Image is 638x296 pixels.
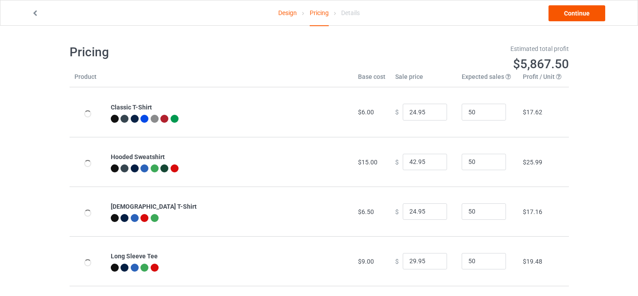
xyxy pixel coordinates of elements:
[523,208,542,215] span: $17.16
[395,158,399,165] span: $
[111,153,165,160] b: Hooded Sweatshirt
[358,109,374,116] span: $6.00
[518,72,568,87] th: Profit / Unit
[513,57,569,71] span: $5,867.50
[457,72,518,87] th: Expected sales
[111,104,152,111] b: Classic T-Shirt
[278,0,297,25] a: Design
[341,0,360,25] div: Details
[358,208,374,215] span: $6.50
[358,159,377,166] span: $15.00
[310,0,329,26] div: Pricing
[549,5,605,21] a: Continue
[70,44,313,60] h1: Pricing
[395,109,399,116] span: $
[390,72,457,87] th: Sale price
[358,258,374,265] span: $9.00
[523,159,542,166] span: $25.99
[395,208,399,215] span: $
[111,253,158,260] b: Long Sleeve Tee
[353,72,390,87] th: Base cost
[111,203,197,210] b: [DEMOGRAPHIC_DATA] T-Shirt
[151,115,159,123] img: heather_texture.png
[523,258,542,265] span: $19.48
[395,257,399,265] span: $
[325,44,569,53] div: Estimated total profit
[70,72,106,87] th: Product
[523,109,542,116] span: $17.62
